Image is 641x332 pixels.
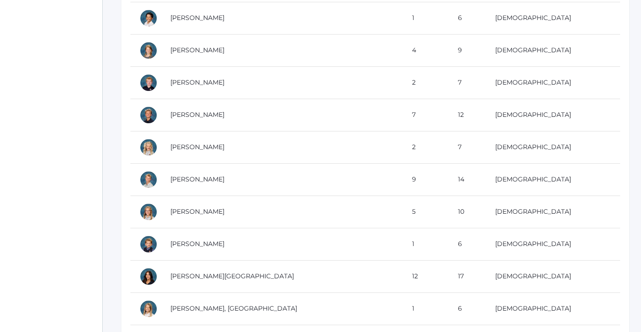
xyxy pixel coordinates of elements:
[161,99,403,131] td: [PERSON_NAME]
[403,131,449,163] td: 2
[139,41,158,60] div: Amelia Adams
[486,66,620,99] td: [DEMOGRAPHIC_DATA]
[403,34,449,66] td: 4
[403,292,449,325] td: 1
[139,203,158,221] div: Paige Albanese
[161,66,403,99] td: [PERSON_NAME]
[403,163,449,196] td: 9
[161,228,403,260] td: [PERSON_NAME]
[161,163,403,196] td: [PERSON_NAME]
[403,66,449,99] td: 2
[449,163,486,196] td: 14
[403,99,449,131] td: 7
[161,196,403,228] td: [PERSON_NAME]
[449,131,486,163] td: 7
[139,106,158,124] div: Cole Albanese
[161,2,403,34] td: [PERSON_NAME]
[486,260,620,292] td: [DEMOGRAPHIC_DATA]
[449,228,486,260] td: 6
[403,228,449,260] td: 1
[486,163,620,196] td: [DEMOGRAPHIC_DATA]
[139,171,158,189] div: Logan Albanese
[139,138,158,156] div: Elle Albanese
[161,292,403,325] td: [PERSON_NAME], [GEOGRAPHIC_DATA]
[449,260,486,292] td: 17
[403,196,449,228] td: 5
[486,34,620,66] td: [DEMOGRAPHIC_DATA]
[449,99,486,131] td: 12
[486,228,620,260] td: [DEMOGRAPHIC_DATA]
[486,292,620,325] td: [DEMOGRAPHIC_DATA]
[139,235,158,253] div: Nolan Alstot
[486,131,620,163] td: [DEMOGRAPHIC_DATA]
[449,196,486,228] td: 10
[139,267,158,286] div: Victoria Arellano
[161,34,403,66] td: [PERSON_NAME]
[403,2,449,34] td: 1
[449,34,486,66] td: 9
[449,2,486,34] td: 6
[161,131,403,163] td: [PERSON_NAME]
[139,300,158,318] div: Isla Armstrong
[449,66,486,99] td: 7
[486,196,620,228] td: [DEMOGRAPHIC_DATA]
[139,9,158,27] div: Grayson Abrea
[161,260,403,292] td: [PERSON_NAME][GEOGRAPHIC_DATA]
[139,74,158,92] div: Jack Adams
[486,2,620,34] td: [DEMOGRAPHIC_DATA]
[486,99,620,131] td: [DEMOGRAPHIC_DATA]
[403,260,449,292] td: 12
[449,292,486,325] td: 6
